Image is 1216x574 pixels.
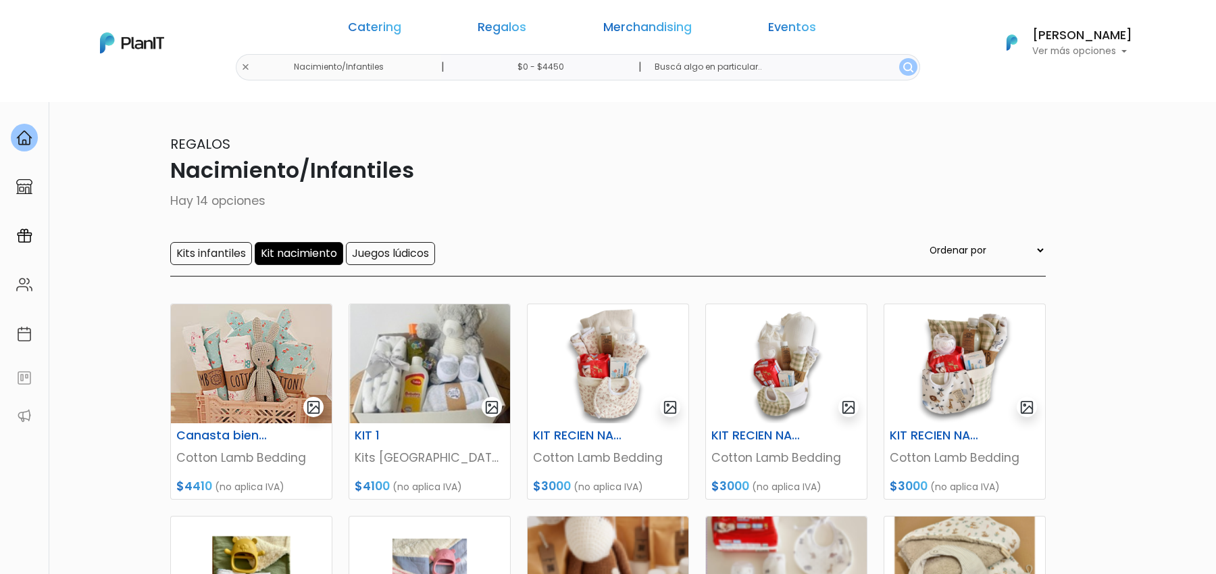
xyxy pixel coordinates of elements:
input: Juegos lúdicos [346,242,435,265]
span: $3000 [533,478,571,494]
span: (no aplica IVA) [574,480,643,494]
a: gallery-light Canasta bienvenida 1) Cotton Lamb Bedding $4410 (no aplica IVA) [170,304,332,500]
img: feedback-78b5a0c8f98aac82b08bfc38622c3050aee476f2c9584af64705fc4e61158814.svg [16,370,32,386]
span: (no aplica IVA) [392,480,462,494]
p: Cotton Lamb Bedding [533,449,683,467]
input: Kit nacimiento [255,242,343,265]
img: search_button-432b6d5273f82d61273b3651a40e1bd1b912527efae98b1b7a1b2c0702e16a8d.svg [903,62,913,72]
a: gallery-light KIT RECIEN NACIDO 3 Cotton Lamb Bedding $3000 (no aplica IVA) [884,304,1046,500]
img: thumb_1BF0EB92-0139-4515-87CB-C0D2B7C1DC2C.jpeg [349,304,510,423]
img: gallery-light [484,400,500,415]
span: (no aplica IVA) [752,480,821,494]
img: close-6986928ebcb1d6c9903e3b54e860dbc4d054630f23adef3a32610726dff6a82b.svg [241,63,250,72]
h6: [PERSON_NAME] [1032,30,1132,42]
a: gallery-light KIT RECIEN NACIDO Cotton Lamb Bedding $3000 (no aplica IVA) [527,304,689,500]
p: | [638,59,642,75]
span: $3000 [890,478,928,494]
h6: KIT RECIEN NACIDO 2 [703,429,814,443]
input: Kits infantiles [170,242,252,265]
a: gallery-light KIT RECIEN NACIDO 2 Cotton Lamb Bedding $3000 (no aplica IVA) [705,304,867,500]
a: Eventos [768,22,816,38]
span: $3000 [711,478,749,494]
span: $4100 [355,478,390,494]
p: | [441,59,445,75]
p: Cotton Lamb Bedding [176,449,326,467]
img: thumb_Canasta_1__otro_dise%C3%B1o.jpg [171,304,332,423]
h6: KIT 1 [347,429,457,443]
img: home-e721727adea9d79c4d83392d1f703f7f8bce08238fde08b1acbfd93340b81755.svg [16,130,32,146]
img: partners-52edf745621dab592f3b2c58e3bca9d71375a7ef29c3b500c9f145b62cc070d4.svg [16,408,32,424]
img: thumb_2000___2000-Photoroom_-_2025-04-14T132815.074.png [884,304,1045,423]
a: Catering [348,22,401,38]
h6: Canasta bienvenida 1) [168,429,279,443]
img: marketplace-4ceaa7011d94191e9ded77b95e3339b90024bf715f7c57f8cf31f2d8c509eaba.svg [16,178,32,195]
a: Merchandising [603,22,692,38]
p: Ver más opciones [1032,47,1132,56]
img: PlanIt Logo [100,32,164,53]
p: Cotton Lamb Bedding [890,449,1040,467]
a: gallery-light KIT 1 Kits [GEOGRAPHIC_DATA] $4100 (no aplica IVA) [349,304,511,500]
img: PlanIt Logo [997,28,1027,57]
p: Regalos [170,134,1046,154]
img: gallery-light [306,400,322,415]
p: Kits [GEOGRAPHIC_DATA] [355,449,505,467]
p: Nacimiento/Infantiles [170,154,1046,187]
img: people-662611757002400ad9ed0e3c099ab2801c6687ba6c219adb57efc949bc21e19d.svg [16,277,32,293]
img: thumb_2000___2000-Photoroom_-_2025-04-14T133005.886.png [706,304,867,423]
img: gallery-light [663,400,678,415]
input: Buscá algo en particular.. [644,54,920,80]
a: Regalos [478,22,526,38]
span: $4410 [176,478,212,494]
img: thumb_2000___2000-Photoroom_-_2025-04-14T131725.861.png [528,304,688,423]
img: calendar-87d922413cdce8b2cf7b7f5f62616a5cf9e4887200fb71536465627b3292af00.svg [16,326,32,342]
h6: KIT RECIEN NACIDO [525,429,636,443]
button: PlanIt Logo [PERSON_NAME] Ver más opciones [989,25,1132,60]
span: (no aplica IVA) [215,480,284,494]
img: campaigns-02234683943229c281be62815700db0a1741e53638e28bf9629b52c665b00959.svg [16,228,32,244]
img: gallery-light [841,400,857,415]
p: Hay 14 opciones [170,192,1046,210]
img: gallery-light [1019,400,1035,415]
h6: KIT RECIEN NACIDO 3 [882,429,992,443]
span: (no aplica IVA) [930,480,1000,494]
p: Cotton Lamb Bedding [711,449,861,467]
